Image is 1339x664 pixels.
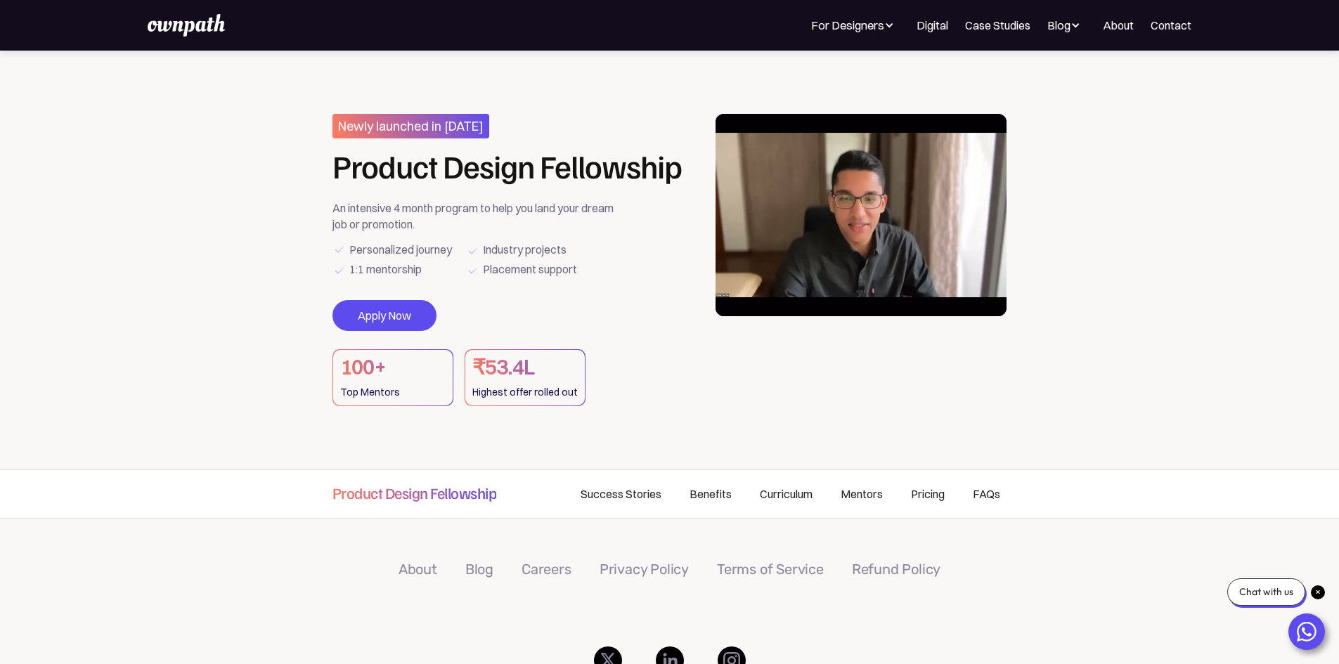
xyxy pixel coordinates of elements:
[340,353,446,382] h1: 100+
[465,561,493,578] a: Blog
[472,382,578,402] div: Highest offer rolled out
[1047,17,1070,34] div: Blog
[852,561,940,578] a: Refund Policy
[811,17,884,34] div: For Designers
[917,17,948,34] a: Digital
[332,483,497,502] h4: Product Design Fellowship
[399,561,437,578] a: About
[472,353,578,382] h1: ₹53.4L
[1151,17,1191,34] a: Contact
[600,561,689,578] a: Privacy Policy
[1227,578,1305,606] div: Chat with us
[332,300,436,331] a: Apply Now
[567,470,675,518] a: Success Stories
[332,200,624,232] div: An intensive 4 month program to help you land your dream job or promotion.
[965,17,1030,34] a: Case Studies
[483,240,567,259] div: Industry projects
[897,470,959,518] a: Pricing
[340,382,446,402] div: Top Mentors
[746,470,827,518] a: Curriculum
[675,470,746,518] a: Benefits
[332,114,489,138] h3: Newly launched in [DATE]
[483,259,577,279] div: Placement support
[811,17,900,34] div: For Designers
[717,561,824,578] a: Terms of Service
[349,240,452,259] div: Personalized journey
[1047,17,1086,34] div: Blog
[332,150,682,182] h1: Product Design Fellowship
[522,561,571,578] a: Careers
[332,470,497,514] a: Product Design Fellowship
[1103,17,1134,34] a: About
[349,259,422,279] div: 1:1 mentorship
[959,470,1007,518] a: FAQs
[827,470,897,518] a: Mentors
